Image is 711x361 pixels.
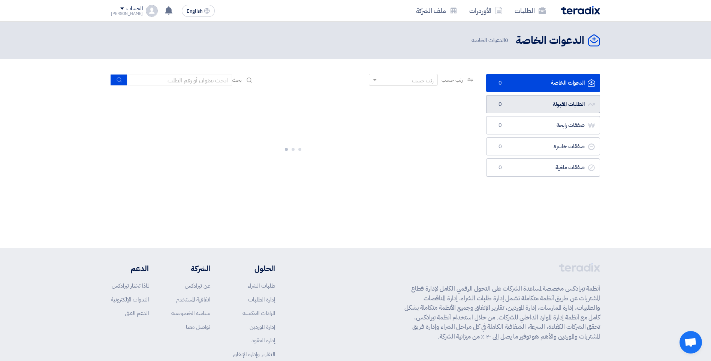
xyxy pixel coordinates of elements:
a: صفقات رابحة0 [486,116,600,134]
a: المزادات العكسية [242,309,275,317]
a: الطلبات [509,2,552,19]
div: الحساب [126,6,142,12]
a: الطلبات المقبولة0 [486,95,600,113]
div: Open chat [680,331,702,354]
span: 0 [495,79,504,87]
h2: الدعوات الخاصة [516,33,584,48]
p: أنظمة تيرادكس مخصصة لمساعدة الشركات على التحول الرقمي الكامل لإدارة قطاع المشتريات عن طريق أنظمة ... [404,284,600,341]
a: التقارير وإدارة الإنفاق [233,350,275,358]
span: رتب حسب [442,76,463,84]
input: ابحث بعنوان أو رقم الطلب [127,75,232,86]
a: إدارة الطلبات [248,295,275,304]
span: الدعوات الخاصة [472,36,510,45]
a: إدارة العقود [251,336,275,345]
span: 0 [495,164,504,172]
span: 0 [495,122,504,129]
a: الدعوات الخاصة0 [486,74,600,92]
a: ملف الشركة [410,2,463,19]
a: الأوردرات [463,2,509,19]
div: [PERSON_NAME] [111,12,143,16]
li: الشركة [171,263,210,274]
a: صفقات ملغية0 [486,158,600,177]
a: طلبات الشراء [248,282,275,290]
a: سياسة الخصوصية [171,309,210,317]
li: الحلول [233,263,275,274]
a: عن تيرادكس [185,282,210,290]
span: بحث [232,76,242,84]
span: 0 [505,36,508,44]
li: الدعم [111,263,149,274]
a: اتفاقية المستخدم [176,295,210,304]
span: 0 [495,101,504,108]
img: Teradix logo [561,6,600,15]
a: صفقات خاسرة0 [486,137,600,156]
a: الدعم الفني [125,309,149,317]
a: إدارة الموردين [250,323,275,331]
button: English [182,5,215,17]
a: الندوات الإلكترونية [111,295,149,304]
span: 0 [495,143,504,151]
span: English [187,9,202,14]
div: رتب حسب [412,77,434,85]
a: تواصل معنا [186,323,210,331]
a: لماذا تختار تيرادكس [112,282,149,290]
img: profile_test.png [146,5,158,17]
